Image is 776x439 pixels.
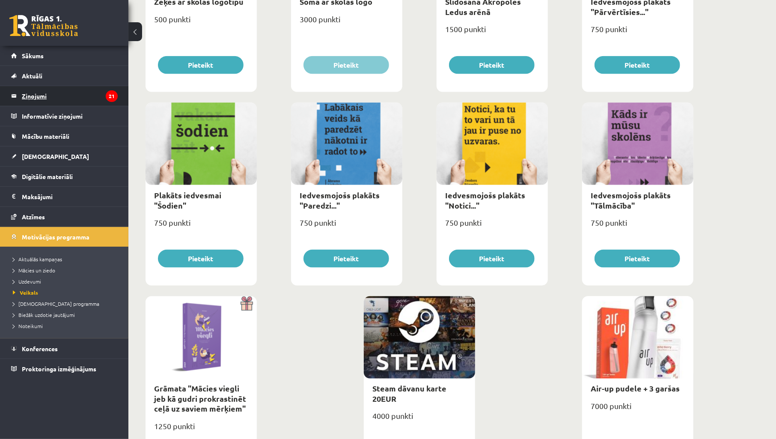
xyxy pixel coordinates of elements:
[22,132,69,140] span: Mācību materiāli
[11,46,118,66] a: Sākums
[582,399,693,421] div: 7000 punkti
[582,22,693,43] div: 750 punkti
[591,190,671,210] a: Iedvesmojošs plakāts "Tālmācība"
[13,289,38,296] span: Veikals
[291,12,402,33] div: 3000 punkti
[303,56,389,74] button: Pieteikt
[11,126,118,146] a: Mācību materiāli
[146,12,257,33] div: 500 punkti
[13,323,43,329] span: Noteikumi
[437,215,548,237] div: 750 punkti
[303,250,389,268] button: Pieteikt
[13,255,120,263] a: Aktuālās kampaņas
[22,187,118,206] legend: Maksājumi
[591,384,680,394] a: Air-up pudele + 3 garšas
[364,409,475,430] div: 4000 punkti
[22,106,118,126] legend: Informatīvie ziņojumi
[13,311,120,319] a: Biežāk uzdotie jautājumi
[11,207,118,227] a: Atzīmes
[154,384,246,414] a: Grāmata "Mācies viegli jeb kā gudri prokrastinēt ceļā uz saviem mērķiem"
[13,322,120,330] a: Noteikumi
[22,233,89,241] span: Motivācijas programma
[291,215,402,237] div: 750 punkti
[13,311,75,318] span: Biežāk uzdotie jautājumi
[11,86,118,106] a: Ziņojumi21
[158,56,244,74] button: Pieteikt
[13,278,120,285] a: Uzdevumi
[449,56,535,74] button: Pieteikt
[449,250,535,268] button: Pieteikt
[13,267,55,274] span: Mācies un ziedo
[13,256,62,263] span: Aktuālās kampaņas
[106,90,118,102] i: 21
[22,345,58,352] span: Konferences
[11,146,118,166] a: [DEMOGRAPHIC_DATA]
[445,190,525,210] a: Iedvesmojošs plakāts "Notici..."
[22,86,118,106] legend: Ziņojumi
[22,213,45,221] span: Atzīmes
[154,190,221,210] a: Plakāts iedvesmai "Šodien"
[158,250,244,268] button: Pieteikt
[146,215,257,237] div: 750 punkti
[11,359,118,379] a: Proktoringa izmēģinājums
[11,227,118,247] a: Motivācijas programma
[22,365,96,373] span: Proktoringa izmēģinājums
[595,56,680,74] button: Pieteikt
[13,278,41,285] span: Uzdevumi
[22,173,73,180] span: Digitālie materiāli
[13,266,120,274] a: Mācies un ziedo
[22,72,42,80] span: Aktuāli
[437,22,548,43] div: 1500 punkti
[595,250,680,268] button: Pieteikt
[11,167,118,186] a: Digitālie materiāli
[13,289,120,296] a: Veikals
[372,384,446,403] a: Steam dāvanu karte 20EUR
[582,215,693,237] div: 750 punkti
[22,152,89,160] span: [DEMOGRAPHIC_DATA]
[238,296,257,311] img: Dāvana ar pārsteigumu
[11,187,118,206] a: Maksājumi
[13,300,120,308] a: [DEMOGRAPHIC_DATA] programma
[9,15,78,36] a: Rīgas 1. Tālmācības vidusskola
[11,106,118,126] a: Informatīvie ziņojumi
[22,52,44,60] span: Sākums
[13,300,99,307] span: [DEMOGRAPHIC_DATA] programma
[11,339,118,358] a: Konferences
[300,190,380,210] a: Iedvesmojošs plakāts "Paredzi..."
[11,66,118,86] a: Aktuāli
